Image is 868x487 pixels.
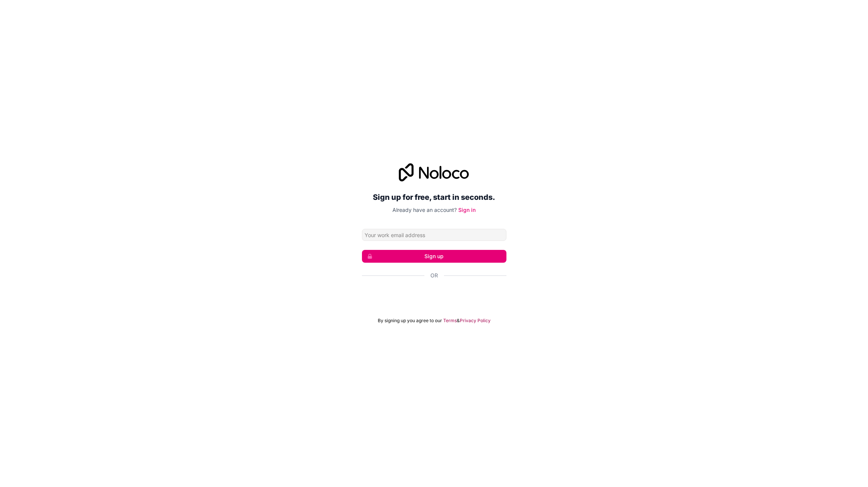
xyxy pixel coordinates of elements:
[378,318,442,324] span: By signing up you agree to our
[457,318,460,324] span: &
[458,207,476,213] a: Sign in
[358,288,510,304] iframe: Botón Iniciar sesión con Google
[460,318,491,324] a: Privacy Policy
[362,190,506,204] h2: Sign up for free, start in seconds.
[362,250,506,263] button: Sign up
[443,318,457,324] a: Terms
[430,272,438,279] span: Or
[392,207,457,213] span: Already have an account?
[362,229,506,241] input: Email address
